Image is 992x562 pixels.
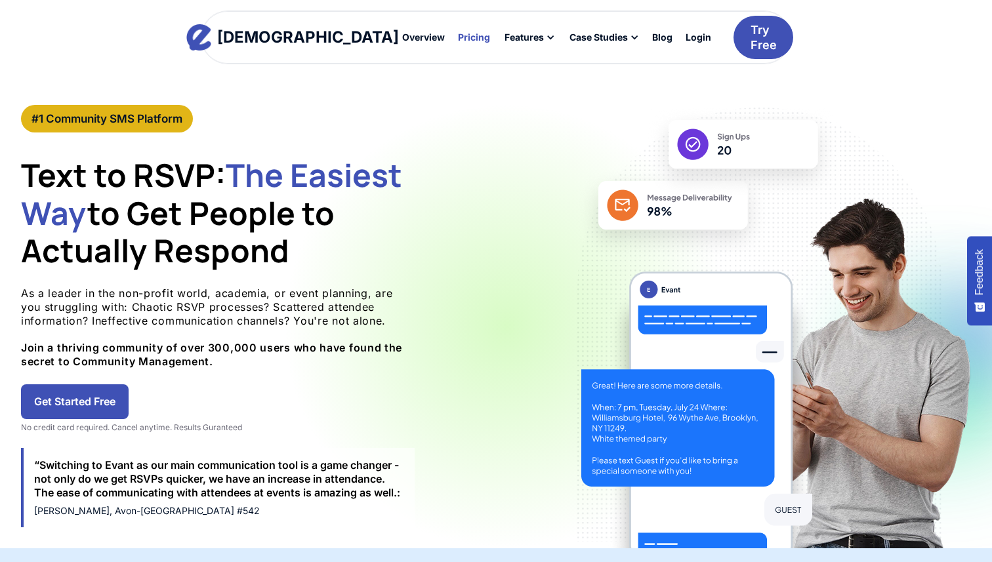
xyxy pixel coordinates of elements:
[31,111,182,126] div: #1 Community SMS Platform
[646,26,679,49] a: Blog
[217,30,399,45] div: [DEMOGRAPHIC_DATA]
[21,384,129,419] a: Get Started Free
[451,26,497,49] a: Pricing
[21,153,402,234] span: The Easiest Way
[652,33,672,42] div: Blog
[497,26,562,49] div: Features
[34,505,404,517] div: [PERSON_NAME], Avon-[GEOGRAPHIC_DATA] #542
[396,26,451,49] a: Overview
[21,341,402,368] strong: Join a thriving community of over 300,000 users who have found the secret to Community Management.
[505,33,544,42] div: Features
[21,422,415,433] div: No credit card required. Cancel anytime. Results Guranteed
[34,458,404,499] div: “Switching to Evant as our main communication tool is a game changer - not only do we get RSVPs q...
[967,236,992,325] button: Feedback - Show survey
[751,22,777,53] div: Try Free
[21,156,415,270] h1: Text to RSVP: to Get People to Actually Respond
[734,16,793,60] a: Try Free
[686,33,711,42] div: Login
[569,33,628,42] div: Case Studies
[679,26,718,49] a: Login
[458,33,490,42] div: Pricing
[21,105,193,132] a: #1 Community SMS Platform
[562,26,646,49] div: Case Studies
[402,33,445,42] div: Overview
[199,24,387,50] a: home
[21,287,415,369] p: As a leader in the non-profit world, academia, or event planning, are you struggling with: Chaoti...
[974,249,985,295] span: Feedback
